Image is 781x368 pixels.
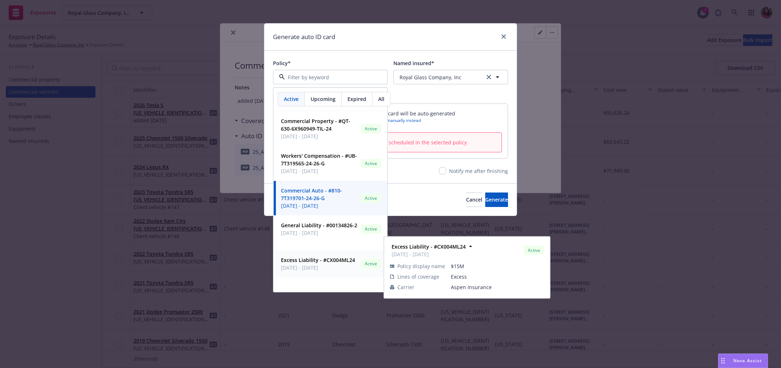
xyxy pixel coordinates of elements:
[393,70,508,84] button: Royal Glass Company, Incclear selection
[281,152,357,167] strong: Workers' Compensation - #UB-7T319565-24-26-G
[364,160,378,167] span: Active
[281,187,342,202] strong: Commercial Auto - #810-7T319701-24-26-G
[393,60,434,67] span: Named insured*
[392,250,466,258] span: [DATE] - [DATE]
[281,132,358,140] span: [DATE] - [DATE]
[281,264,355,271] span: [DATE] - [DATE]
[378,95,384,103] span: All
[347,95,366,103] span: Expired
[451,283,544,291] span: Aspen Insurance
[364,226,378,232] span: Active
[364,195,378,202] span: Active
[281,167,358,175] span: [DATE] - [DATE]
[284,95,299,103] span: Active
[718,354,727,368] div: Drag to move
[466,196,482,203] span: Cancel
[485,73,493,81] a: clear selection
[281,118,350,132] strong: Commercial Property - #QT-630-6X960949-TIL-24
[281,291,338,306] strong: Management Liability - #107276583
[281,257,355,263] strong: Excess Liability - #CX004ML24
[733,358,762,364] span: Nova Assist
[527,247,541,254] span: Active
[281,202,358,210] span: [DATE] - [DATE]
[379,139,467,146] span: Not scheduled in the selected policy
[449,167,508,175] p: Notify me after finishing
[400,73,461,81] span: Royal Glass Company, Inc
[364,126,378,132] span: Active
[364,261,378,267] span: Active
[311,95,336,103] span: Upcoming
[371,117,455,123] span: Upload manually instead
[451,262,544,270] span: $15M
[466,193,482,207] button: Cancel
[285,73,373,81] input: Filter by keyword
[273,32,335,42] h1: Generate auto ID card
[281,229,357,237] span: [DATE] - [DATE]
[485,196,508,203] span: Generate
[485,193,508,207] button: Generate
[499,32,508,41] a: close
[273,60,291,67] span: Policy*
[281,222,357,229] strong: General Liability - #00134826-2
[718,354,768,368] button: Nova Assist
[397,283,414,291] span: Carrier
[392,243,466,250] strong: Excess Liability - #CX004ML24
[397,273,439,280] span: Lines of coverage
[397,262,445,270] span: Policy display name
[371,110,455,117] span: The ID card will be auto-generated
[451,273,544,280] span: Excess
